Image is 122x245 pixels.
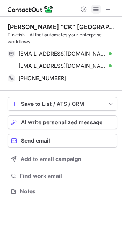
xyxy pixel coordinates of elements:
div: [PERSON_NAME] “CK” [GEOGRAPHIC_DATA] [8,23,117,31]
span: Find work email [20,173,114,179]
div: Pinkfish – AI that automates your enterprise workflows [8,31,117,45]
span: Send email [21,138,50,144]
button: save-profile-one-click [8,97,117,111]
span: Notes [20,188,114,195]
img: ContactOut v5.3.10 [8,5,54,14]
div: Save to List / ATS / CRM [21,101,104,107]
span: Add to email campaign [21,156,81,162]
button: Notes [8,186,117,197]
span: AI write personalized message [21,119,102,125]
button: Send email [8,134,117,148]
span: [EMAIL_ADDRESS][DOMAIN_NAME] [18,50,106,57]
button: Add to email campaign [8,152,117,166]
span: [PHONE_NUMBER] [18,75,66,82]
span: [EMAIL_ADDRESS][DOMAIN_NAME] [18,62,106,69]
button: AI write personalized message [8,115,117,129]
button: Find work email [8,171,117,181]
